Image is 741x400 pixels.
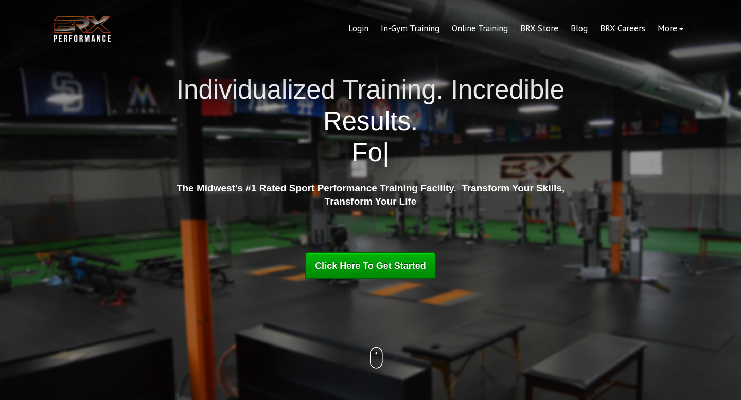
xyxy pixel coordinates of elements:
span: Click Here To Get Started [315,261,426,271]
img: BRX Transparent Logo-2 [51,13,113,45]
a: Login [342,16,375,41]
a: Online Training [446,16,514,41]
span: Fo [352,138,383,167]
a: Blog [564,16,594,41]
a: In-Gym Training [375,16,446,41]
a: Click Here To Get Started [305,252,436,279]
strong: The Midwest's #1 Rated Sport Performance Training Facility. Transform Your Skills, Transform Your... [177,183,564,207]
h1: Individualized Training. Incredible Results. [172,74,569,169]
a: BRX Careers [594,16,651,41]
a: More [651,16,690,41]
a: BRX Store [514,16,564,41]
div: Navigation Menu [342,16,690,41]
span: | [382,138,389,167]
